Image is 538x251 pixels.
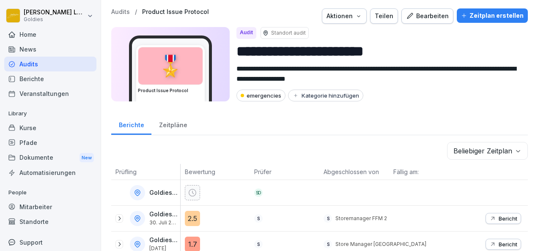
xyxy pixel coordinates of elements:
a: DokumenteNew [4,150,96,166]
h3: Product Issue Protocol [138,87,203,94]
p: People [4,186,96,199]
div: New [80,153,94,163]
a: Product Issue Protocol [142,8,209,16]
div: Audit [236,27,256,39]
div: SD [254,188,263,197]
p: [PERSON_NAME] Loska [24,9,85,16]
div: S [254,240,263,248]
p: Storemanager FFM 2 [335,215,387,222]
th: Fällig am: [389,164,458,180]
a: Audits [4,57,96,71]
div: emergencies [236,90,285,101]
div: S [324,240,332,248]
button: Aktionen [322,8,367,24]
p: Goldies [GEOGRAPHIC_DATA] [149,237,178,244]
button: Bearbeiten [401,8,453,24]
p: / [135,8,137,16]
p: Goldies FFM 2 [149,211,178,218]
div: 2.5 [185,211,200,226]
p: Abgeschlossen von [324,167,384,176]
p: Bericht [499,241,517,248]
p: Prüfling [115,167,176,176]
button: Kategorie hinzufügen [288,90,363,101]
button: Teilen [370,8,398,24]
div: Kategorie hinzufügen [292,92,359,99]
a: Berichte [111,113,151,135]
a: Veranstaltungen [4,86,96,101]
div: Bearbeiten [406,11,449,21]
div: Support [4,235,96,250]
p: Bewertung [185,167,246,176]
p: Library [4,107,96,120]
div: Teilen [375,11,393,21]
p: Standort audit [271,29,306,37]
button: Zeitplan erstellen [457,8,528,23]
div: Aktionen [327,11,362,21]
a: Audits [111,8,130,16]
a: Pfade [4,135,96,150]
p: Store Manager [GEOGRAPHIC_DATA] [335,240,426,248]
p: Goldies [GEOGRAPHIC_DATA] [149,189,178,196]
a: Automatisierungen [4,165,96,180]
div: Dokumente [4,150,96,166]
div: S [254,214,263,223]
div: 🎖️ [138,47,203,85]
div: Zeitplan erstellen [461,11,524,20]
a: News [4,42,96,57]
a: Mitarbeiter [4,199,96,214]
p: 30. Juli 2025 [149,220,178,226]
div: S [324,214,332,223]
p: Bericht [499,215,517,222]
a: Zeitpläne [151,113,195,135]
p: Goldies [24,16,85,22]
a: Home [4,27,96,42]
th: Prüfer [250,164,319,180]
a: Kurse [4,120,96,135]
button: Bericht [486,213,521,224]
a: Standorte [4,214,96,229]
button: Bericht [486,239,521,250]
a: Berichte [4,71,96,86]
